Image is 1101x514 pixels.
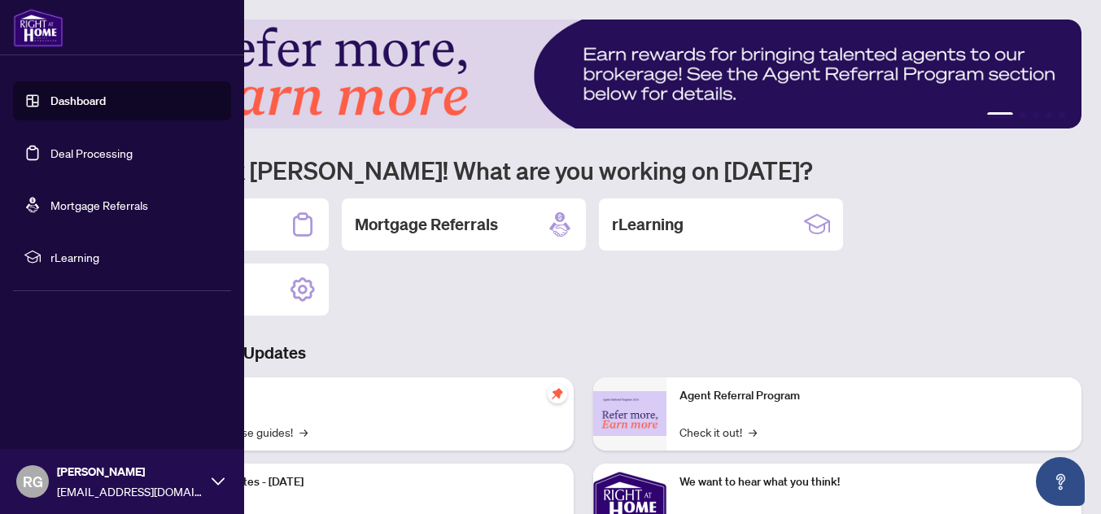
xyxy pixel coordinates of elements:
[1033,112,1039,119] button: 3
[171,387,561,405] p: Self-Help
[1036,457,1085,506] button: Open asap
[1020,112,1026,119] button: 2
[355,213,498,236] h2: Mortgage Referrals
[50,198,148,212] a: Mortgage Referrals
[85,155,1081,185] h1: Welcome back [PERSON_NAME]! What are you working on [DATE]?
[749,423,757,441] span: →
[85,342,1081,364] h3: Brokerage & Industry Updates
[13,8,63,47] img: logo
[299,423,308,441] span: →
[85,20,1081,128] img: Slide 0
[171,473,561,491] p: Platform Updates - [DATE]
[50,94,106,108] a: Dashboard
[1046,112,1052,119] button: 4
[23,470,43,493] span: RG
[1059,112,1065,119] button: 5
[987,112,1013,119] button: 1
[612,213,684,236] h2: rLearning
[57,482,203,500] span: [EMAIL_ADDRESS][DOMAIN_NAME]
[593,391,666,436] img: Agent Referral Program
[548,384,567,403] span: pushpin
[679,387,1069,405] p: Agent Referral Program
[50,146,133,160] a: Deal Processing
[57,463,203,481] span: [PERSON_NAME]
[679,423,757,441] a: Check it out!→
[50,248,220,266] span: rLearning
[679,473,1069,491] p: We want to hear what you think!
